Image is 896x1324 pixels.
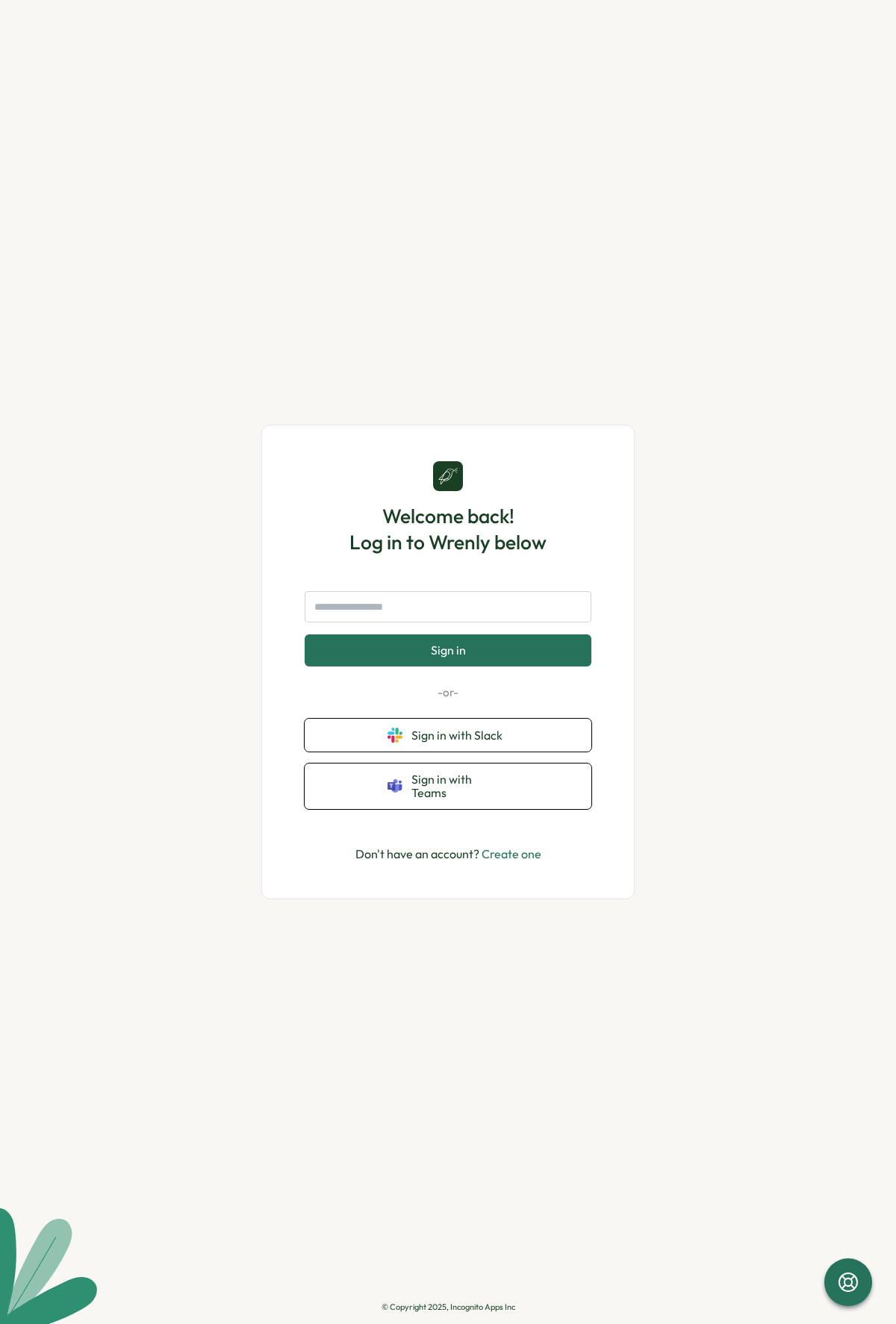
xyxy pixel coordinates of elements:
[411,772,508,800] span: Sign in with Teams
[411,728,508,742] span: Sign in with Slack
[382,1302,515,1312] p: © Copyright 2025, Incognito Apps Inc
[431,643,466,657] span: Sign in
[349,503,547,555] h1: Welcome back! Log in to Wrenly below
[355,845,541,864] p: Don't have an account?
[482,846,541,861] a: Create one
[305,764,591,809] button: Sign in with Teams
[305,684,591,701] p: -or-
[305,719,591,752] button: Sign in with Slack
[305,634,591,666] button: Sign in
